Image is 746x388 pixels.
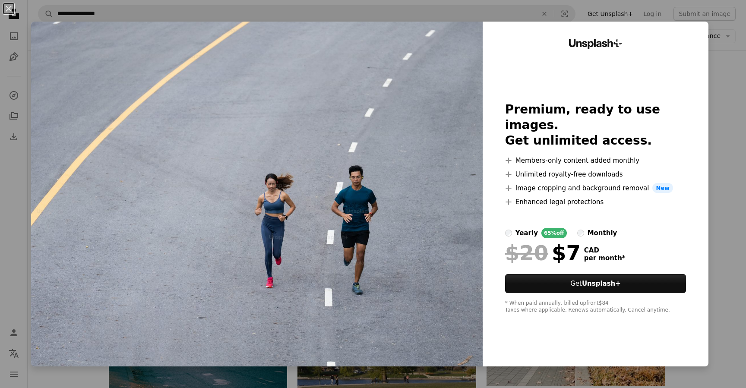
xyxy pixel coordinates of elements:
[505,242,548,264] span: $20
[505,242,581,264] div: $7
[505,300,686,314] div: * When paid annually, billed upfront $84 Taxes where applicable. Renews automatically. Cancel any...
[577,230,584,237] input: monthly
[505,155,686,166] li: Members-only content added monthly
[505,274,686,293] button: GetUnsplash+
[505,169,686,180] li: Unlimited royalty-free downloads
[588,228,617,238] div: monthly
[584,246,626,254] span: CAD
[505,183,686,193] li: Image cropping and background removal
[582,280,621,287] strong: Unsplash+
[515,228,538,238] div: yearly
[505,102,686,148] h2: Premium, ready to use images. Get unlimited access.
[652,183,673,193] span: New
[505,230,512,237] input: yearly65%off
[541,228,567,238] div: 65% off
[584,254,626,262] span: per month *
[505,197,686,207] li: Enhanced legal protections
